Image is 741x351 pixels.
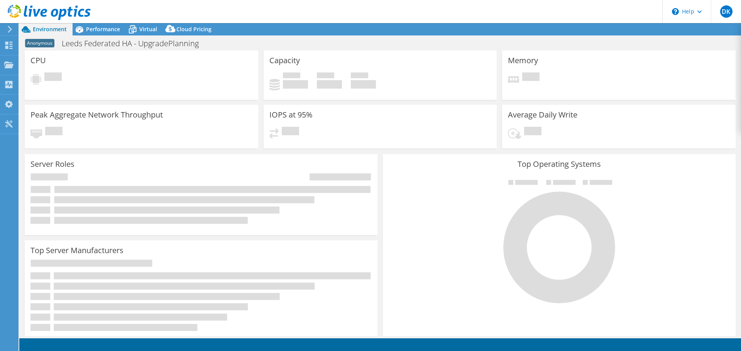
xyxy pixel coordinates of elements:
h3: IOPS at 95% [269,111,313,119]
span: Total [351,72,368,80]
span: Anonymous [25,39,54,47]
span: Cloud Pricing [176,25,211,33]
span: Pending [524,127,541,137]
h3: CPU [30,56,46,65]
h4: 0 GiB [351,80,376,89]
h1: Leeds Federated HA - UpgradePlanning [58,39,211,48]
h3: Top Server Manufacturers [30,246,123,255]
h3: Server Roles [30,160,74,168]
span: Pending [522,72,540,83]
h3: Top Operating Systems [389,160,730,168]
span: Environment [33,25,67,33]
h4: 0 GiB [317,80,342,89]
span: DK [720,5,733,18]
span: Used [283,72,300,80]
span: Pending [44,72,62,83]
h3: Average Daily Write [508,111,577,119]
span: Free [317,72,334,80]
span: Pending [282,127,299,137]
h3: Capacity [269,56,300,65]
h4: 0 GiB [283,80,308,89]
span: Performance [86,25,120,33]
svg: \n [672,8,679,15]
h3: Memory [508,56,538,65]
h3: Peak Aggregate Network Throughput [30,111,163,119]
span: Pending [45,127,63,137]
span: Virtual [139,25,157,33]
